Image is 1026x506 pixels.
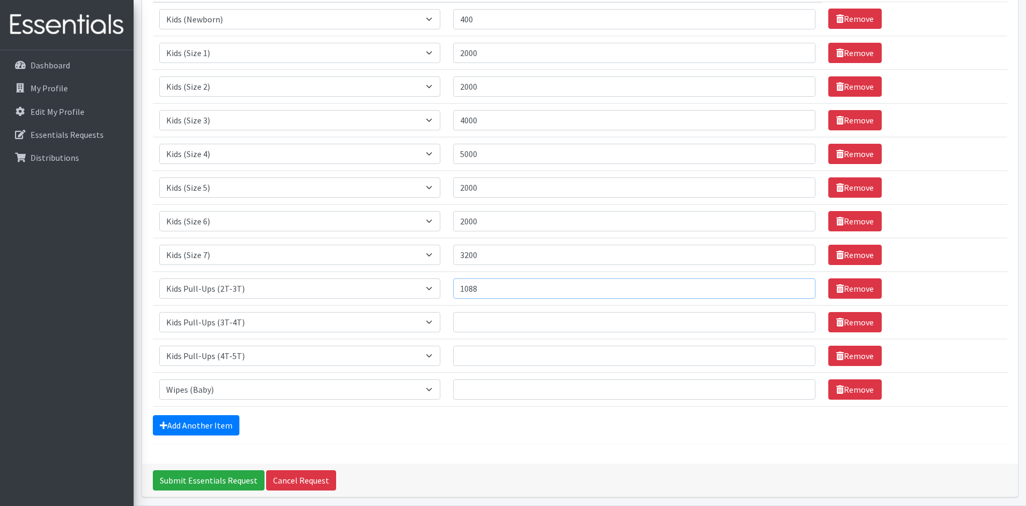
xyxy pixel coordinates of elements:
[4,147,129,168] a: Distributions
[4,124,129,145] a: Essentials Requests
[828,312,882,332] a: Remove
[4,101,129,122] a: Edit My Profile
[4,77,129,99] a: My Profile
[153,415,239,435] a: Add Another Item
[828,346,882,366] a: Remove
[828,245,882,265] a: Remove
[828,211,882,231] a: Remove
[828,177,882,198] a: Remove
[4,7,129,43] img: HumanEssentials
[30,129,104,140] p: Essentials Requests
[828,379,882,400] a: Remove
[266,470,336,491] a: Cancel Request
[30,106,84,117] p: Edit My Profile
[30,152,79,163] p: Distributions
[828,278,882,299] a: Remove
[828,43,882,63] a: Remove
[828,9,882,29] a: Remove
[828,144,882,164] a: Remove
[30,60,70,71] p: Dashboard
[153,470,265,491] input: Submit Essentials Request
[828,110,882,130] a: Remove
[30,83,68,94] p: My Profile
[828,76,882,97] a: Remove
[4,55,129,76] a: Dashboard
